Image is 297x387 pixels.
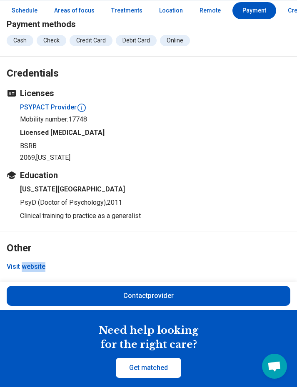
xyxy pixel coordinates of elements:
li: Cash [7,35,33,46]
h4: Licensed [MEDICAL_DATA] [20,128,290,138]
h4: [US_STATE][GEOGRAPHIC_DATA] [20,184,290,194]
p: BSRB [20,141,290,151]
p: PsyD (Doctor of Psychology) , 2011 [20,198,290,208]
li: Debit Card [116,35,157,46]
h3: Payment methods [7,18,290,30]
li: Credit Card [70,35,112,46]
p: 2069 [20,153,290,163]
h3: Education [7,169,290,181]
a: Areas of focus [49,2,100,19]
h4: PSYPACT Provider [20,102,290,113]
span: , [US_STATE] [35,154,70,161]
h2: Credentials [7,47,290,81]
div: Open chat [262,354,287,379]
a: Schedule [2,2,42,19]
a: Treatments [106,2,147,19]
li: Check [37,35,66,46]
h2: Need help looking for the right care? [7,323,290,351]
a: Remote [195,2,226,19]
li: Online [160,35,190,46]
button: Contactprovider [7,286,290,306]
a: Payment [232,2,276,19]
h3: Licenses [7,87,290,99]
button: Visit website [7,262,45,272]
h2: Other [7,221,290,256]
p: Mobility number: 17748 [20,114,290,124]
a: Location [154,2,188,19]
a: Get matched [116,358,181,378]
p: Clinical training to practice as a generalist [20,211,290,221]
